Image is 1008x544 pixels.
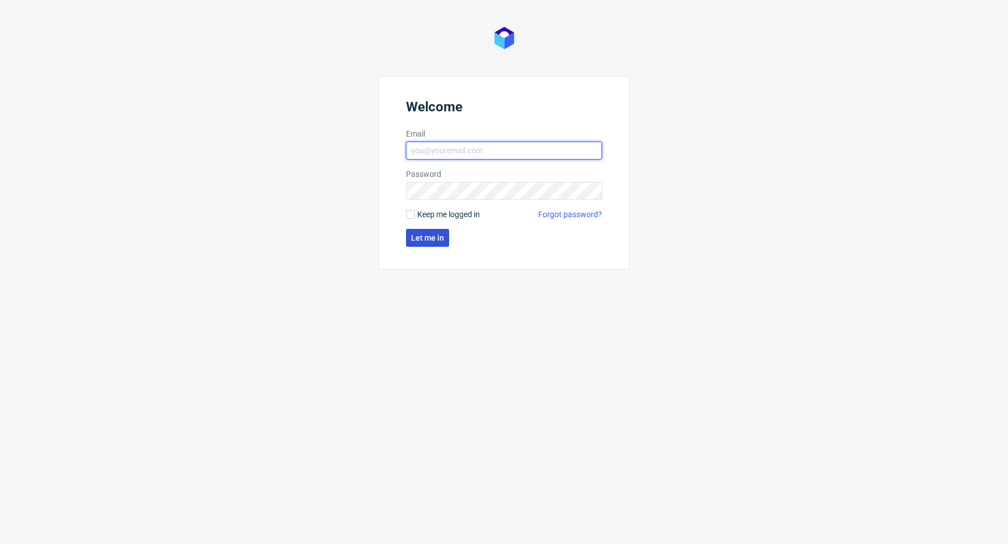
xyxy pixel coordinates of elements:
[411,234,444,242] span: Let me in
[417,209,480,220] span: Keep me logged in
[538,209,602,220] a: Forgot password?
[406,168,602,180] label: Password
[406,128,602,139] label: Email
[406,142,602,160] input: you@youremail.com
[406,229,449,247] button: Let me in
[406,99,602,119] header: Welcome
